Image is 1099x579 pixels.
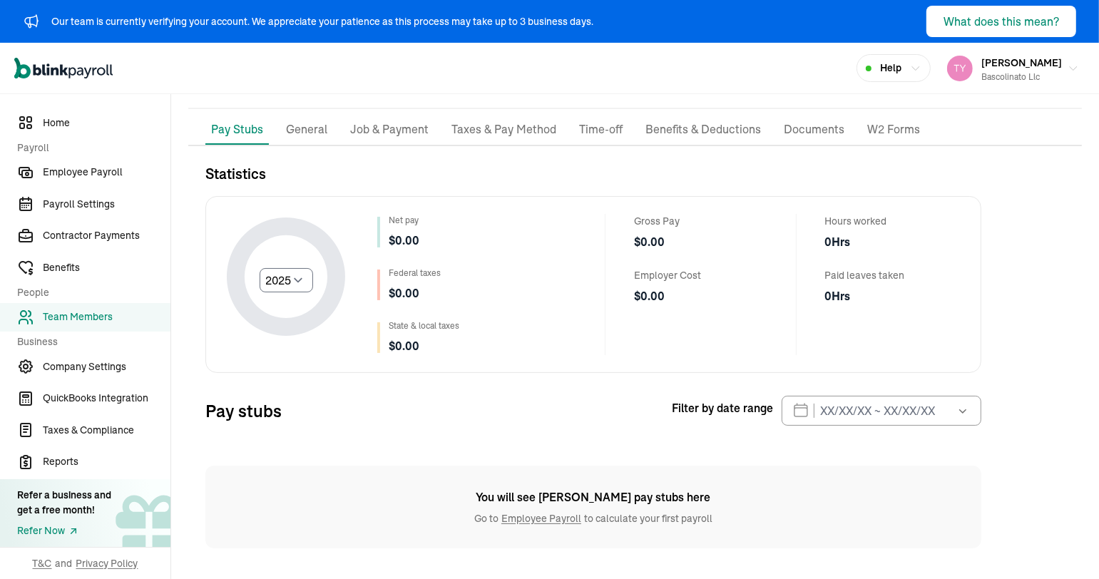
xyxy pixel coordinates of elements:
[782,396,981,426] input: XX/XX/XX ~ XX/XX/XX
[981,56,1062,69] span: [PERSON_NAME]
[825,234,905,251] span: 0 Hrs
[43,359,170,374] span: Company Settings
[14,48,113,89] nav: Global
[389,267,441,280] div: Federal taxes
[43,391,170,406] span: QuickBooks Integration
[579,121,623,139] p: Time-off
[17,334,162,349] span: Business
[880,61,901,76] span: Help
[211,121,263,138] p: Pay Stubs
[926,6,1076,37] button: What does this mean?
[634,234,701,251] span: $ 0.00
[634,288,701,305] span: $ 0.00
[867,121,920,139] p: W2 Forms
[825,268,905,282] span: Paid leaves taken
[43,309,170,324] span: Team Members
[17,285,162,300] span: People
[784,121,844,139] p: Documents
[389,338,419,355] span: $ 0.00
[76,556,138,570] span: Privacy Policy
[205,399,282,422] h3: Pay stubs
[825,214,905,228] span: Hours worked
[389,285,419,302] span: $ 0.00
[857,54,931,82] button: Help
[350,121,429,139] p: Job & Payment
[51,14,593,29] div: Our team is currently verifying your account. We appreciate your patience as this process may tak...
[862,425,1099,579] iframe: Chat Widget
[941,51,1085,86] button: [PERSON_NAME]bascolinato llc
[944,13,1059,30] div: What does this mean?
[17,140,162,155] span: Payroll
[389,232,419,250] span: $ 0.00
[634,268,701,282] span: Employer Cost
[43,197,170,212] span: Payroll Settings
[43,454,170,469] span: Reports
[43,228,170,243] span: Contractor Payments
[205,163,981,185] h3: Statistics
[205,506,981,526] span: Go to to calculate your first payroll
[645,121,761,139] p: Benefits & Deductions
[43,260,170,275] span: Benefits
[205,488,981,506] span: You will see [PERSON_NAME] pay stubs here
[43,165,170,180] span: Employee Payroll
[634,214,701,228] span: Gross Pay
[43,423,170,438] span: Taxes & Compliance
[43,116,170,130] span: Home
[451,121,556,139] p: Taxes & Pay Method
[389,319,459,332] div: State & local taxes
[389,214,419,227] div: Net pay
[17,523,111,538] a: Refer Now
[33,556,52,570] span: T&C
[672,399,773,416] span: Filter by date range
[981,71,1062,83] div: bascolinato llc
[17,488,111,518] div: Refer a business and get a free month!
[286,121,327,139] p: General
[499,512,584,525] a: Employee Payroll
[825,288,905,305] span: 0 Hrs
